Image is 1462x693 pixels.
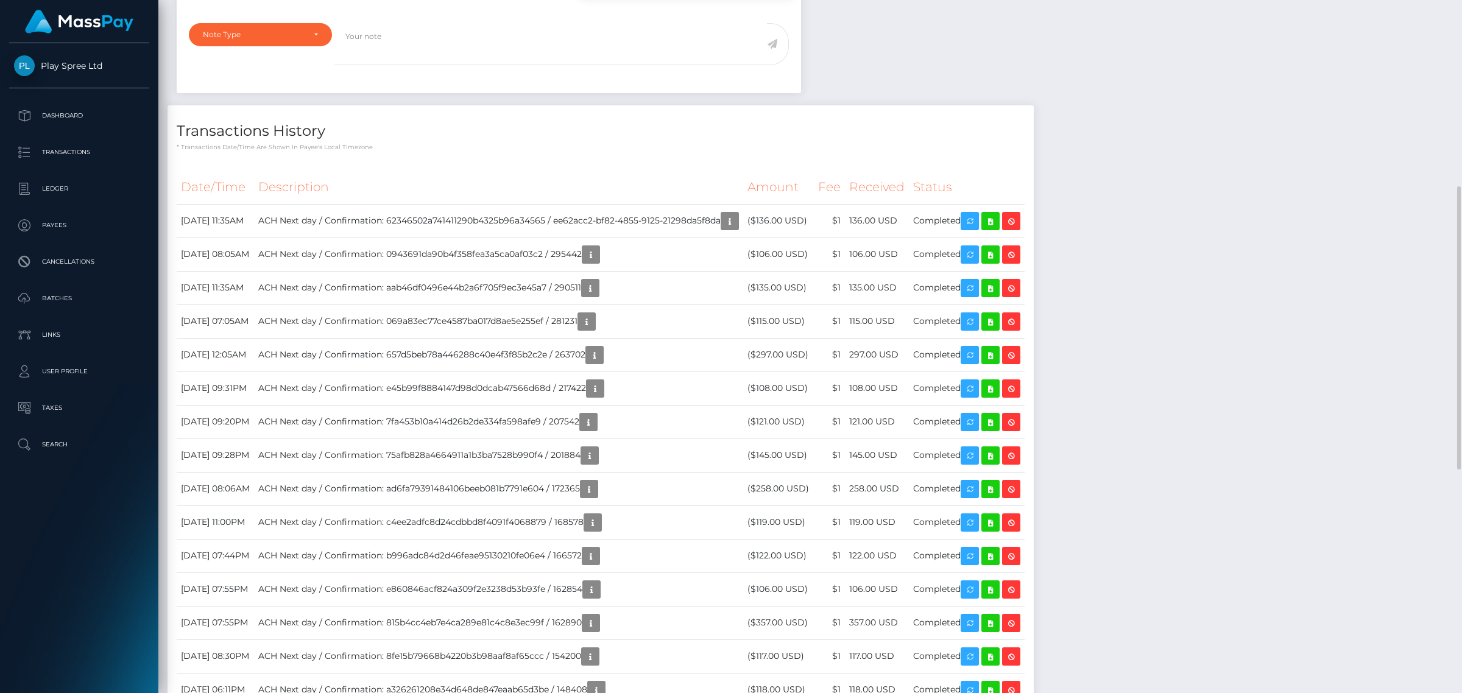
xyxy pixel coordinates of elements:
td: ACH Next day / Confirmation: 0943691da90b4f358fea3a5ca0af03c2 / 295442 [254,237,743,271]
td: $1 [814,639,845,673]
img: MassPay Logo [25,10,133,33]
td: Completed [909,606,1025,639]
td: $1 [814,371,845,405]
p: Search [14,435,144,454]
p: Batches [14,289,144,308]
td: ($119.00 USD) [743,505,814,539]
td: ACH Next day / Confirmation: e45b99f8884147d98d0dcab47566d68d / 217422 [254,371,743,405]
p: Taxes [14,399,144,417]
th: Received [845,171,909,204]
td: [DATE] 08:06AM [177,472,254,505]
td: [DATE] 11:35AM [177,271,254,304]
td: Completed [909,304,1025,338]
td: Completed [909,237,1025,271]
p: Payees [14,216,144,234]
td: 115.00 USD [845,304,909,338]
td: [DATE] 07:55PM [177,606,254,639]
td: $1 [814,304,845,338]
td: Completed [909,639,1025,673]
th: Amount [743,171,814,204]
td: $1 [814,271,845,304]
td: Completed [909,371,1025,405]
span: Play Spree Ltd [9,60,149,71]
td: Completed [909,204,1025,237]
td: [DATE] 12:05AM [177,338,254,371]
td: 297.00 USD [845,338,909,371]
p: * Transactions date/time are shown in payee's local timezone [177,142,1025,152]
a: Links [9,320,149,350]
td: Completed [909,438,1025,472]
a: Taxes [9,393,149,423]
a: Batches [9,283,149,314]
th: Status [909,171,1025,204]
td: ($258.00 USD) [743,472,814,505]
td: ($115.00 USD) [743,304,814,338]
td: ($108.00 USD) [743,371,814,405]
td: 106.00 USD [845,572,909,606]
td: Completed [909,338,1025,371]
td: ACH Next day / Confirmation: b996adc84d2d46feae95130210fe06e4 / 166572 [254,539,743,572]
button: Note Type [189,23,332,46]
td: ACH Next day / Confirmation: 62346502a741411290b4325b96a34565 / ee62acc2-bf82-4855-9125-21298da5f8da [254,204,743,237]
td: 258.00 USD [845,472,909,505]
td: 135.00 USD [845,271,909,304]
a: Payees [9,210,149,241]
td: ($357.00 USD) [743,606,814,639]
td: $1 [814,237,845,271]
td: ACH Next day / Confirmation: 7fa453b10a414d26b2de334fa598afe9 / 207542 [254,405,743,438]
td: $1 [814,572,845,606]
td: ACH Next day / Confirmation: 815b4cc4eb7e4ca289e81c4c8e3ec99f / 162890 [254,606,743,639]
td: [DATE] 11:00PM [177,505,254,539]
td: 117.00 USD [845,639,909,673]
td: ($106.00 USD) [743,237,814,271]
p: Dashboard [14,107,144,125]
td: $1 [814,204,845,237]
td: [DATE] 07:44PM [177,539,254,572]
td: $1 [814,539,845,572]
th: Date/Time [177,171,254,204]
a: User Profile [9,356,149,387]
td: ACH Next day / Confirmation: c4ee2adfc8d24cdbbd8f4091f4068879 / 168578 [254,505,743,539]
td: 121.00 USD [845,405,909,438]
a: Transactions [9,137,149,167]
td: Completed [909,539,1025,572]
td: ($106.00 USD) [743,572,814,606]
td: 122.00 USD [845,539,909,572]
td: ACH Next day / Confirmation: ad6fa79391484106beeb081b7791e604 / 172365 [254,472,743,505]
td: ACH Next day / Confirmation: 069a83ec77ce4587ba017d8ae5e255ef / 281231 [254,304,743,338]
td: ($135.00 USD) [743,271,814,304]
p: Ledger [14,180,144,198]
td: Completed [909,572,1025,606]
td: $1 [814,606,845,639]
td: ($117.00 USD) [743,639,814,673]
td: Completed [909,472,1025,505]
td: [DATE] 08:05AM [177,237,254,271]
td: Completed [909,405,1025,438]
td: $1 [814,438,845,472]
a: Dashboard [9,100,149,131]
h4: Transactions History [177,121,1025,142]
p: Cancellations [14,253,144,271]
td: ACH Next day / Confirmation: 8fe15b79668b4220b3b98aaf8af65ccc / 154200 [254,639,743,673]
td: 357.00 USD [845,606,909,639]
p: Transactions [14,143,144,161]
td: $1 [814,338,845,371]
td: [DATE] 07:05AM [177,304,254,338]
td: $1 [814,505,845,539]
td: [DATE] 09:28PM [177,438,254,472]
td: ($297.00 USD) [743,338,814,371]
td: 108.00 USD [845,371,909,405]
td: 106.00 USD [845,237,909,271]
td: ($145.00 USD) [743,438,814,472]
a: Cancellations [9,247,149,277]
td: ACH Next day / Confirmation: 75afb828a4664911a1b3ba7528b990f4 / 201884 [254,438,743,472]
p: Links [14,326,144,344]
td: $1 [814,405,845,438]
td: [DATE] 09:31PM [177,371,254,405]
th: Fee [814,171,845,204]
td: ($122.00 USD) [743,539,814,572]
td: [DATE] 07:55PM [177,572,254,606]
a: Ledger [9,174,149,204]
td: 145.00 USD [845,438,909,472]
td: [DATE] 08:30PM [177,639,254,673]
